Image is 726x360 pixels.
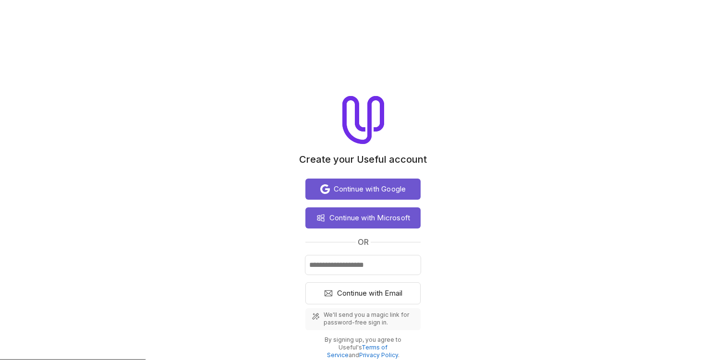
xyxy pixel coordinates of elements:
[329,212,411,224] span: Continue with Microsoft
[324,311,415,326] span: We'll send you a magic link for password-free sign in.
[299,154,427,165] h1: Create your Useful account
[358,236,369,248] span: or
[305,255,421,275] input: Email
[305,207,421,228] button: Continue with Microsoft
[334,183,406,195] span: Continue with Google
[359,351,398,359] a: Privacy Policy
[305,179,421,200] button: Continue with Google
[305,282,421,304] button: Continue with Email
[327,344,388,359] a: Terms of Service
[337,288,403,299] span: Continue with Email
[313,336,413,359] p: By signing up, you agree to Useful's and .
